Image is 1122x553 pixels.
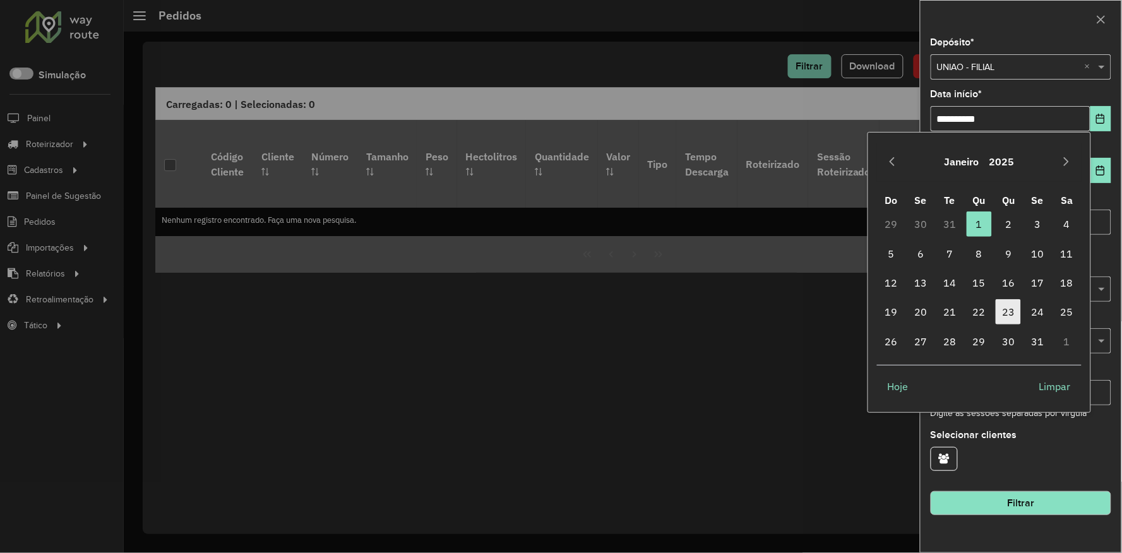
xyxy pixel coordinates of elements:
span: Limpar [1039,379,1071,394]
button: Choose Date [1090,106,1111,131]
span: Qu [1002,194,1015,206]
td: 29 [877,210,906,239]
span: 29 [967,329,992,354]
span: 23 [996,299,1021,324]
td: 10 [1023,239,1052,268]
td: 12 [877,268,906,297]
td: 4 [1053,210,1082,239]
span: 3 [1025,211,1051,237]
small: Digite as sessões separadas por vírgula [931,408,1087,418]
span: 18 [1054,270,1080,295]
button: Hoje [877,374,919,399]
td: 24 [1023,297,1052,326]
td: 30 [994,326,1023,355]
span: Sa [1061,194,1073,206]
button: Choose Year [984,146,1019,177]
div: Choose Date [868,132,1091,412]
td: 23 [994,297,1023,326]
span: Do [885,194,898,206]
button: Filtrar [931,491,1111,515]
label: Depósito [931,35,975,50]
td: 1 [1053,326,1082,355]
td: 14 [935,268,964,297]
span: 21 [938,299,963,324]
span: Clear all [1085,61,1095,74]
label: Selecionar clientes [931,427,1017,443]
td: 15 [965,268,994,297]
td: 5 [877,239,906,268]
span: 10 [1025,241,1051,266]
td: 2 [994,210,1023,239]
span: 6 [908,241,933,266]
td: 7 [935,239,964,268]
span: 16 [996,270,1021,295]
td: 1 [965,210,994,239]
span: 8 [967,241,992,266]
span: 14 [938,270,963,295]
span: Hoje [888,379,909,394]
button: Choose Month [939,146,984,177]
span: 25 [1054,299,1080,324]
span: Se [915,194,927,206]
button: Limpar [1029,374,1082,399]
td: 31 [1023,326,1052,355]
td: 27 [906,326,935,355]
span: 12 [879,270,904,295]
td: 25 [1053,297,1082,326]
span: 31 [1025,329,1051,354]
td: 22 [965,297,994,326]
span: 11 [1054,241,1080,266]
span: 20 [908,299,933,324]
td: 8 [965,239,994,268]
td: 29 [965,326,994,355]
span: 24 [1025,299,1051,324]
span: 9 [996,241,1021,266]
span: 1 [967,211,992,237]
td: 17 [1023,268,1052,297]
button: Previous Month [882,152,902,172]
td: 16 [994,268,1023,297]
td: 30 [906,210,935,239]
span: 27 [908,329,933,354]
td: 6 [906,239,935,268]
td: 20 [906,297,935,326]
span: 5 [879,241,904,266]
td: 3 [1023,210,1052,239]
span: 28 [938,329,963,354]
td: 19 [877,297,906,326]
span: 7 [938,241,963,266]
td: 31 [935,210,964,239]
td: 11 [1053,239,1082,268]
td: 21 [935,297,964,326]
span: 22 [967,299,992,324]
span: 19 [879,299,904,324]
td: 18 [1053,268,1082,297]
span: Te [945,194,955,206]
span: 17 [1025,270,1051,295]
td: 9 [994,239,1023,268]
span: 15 [967,270,992,295]
span: 2 [996,211,1021,237]
span: 26 [879,329,904,354]
span: 13 [908,270,933,295]
span: 30 [996,329,1021,354]
td: 13 [906,268,935,297]
span: Qu [973,194,986,206]
button: Choose Date [1090,158,1111,183]
label: Data início [931,86,982,102]
button: Next Month [1056,152,1077,172]
span: Se [1032,194,1044,206]
span: 4 [1054,211,1080,237]
td: 26 [877,326,906,355]
td: 28 [935,326,964,355]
